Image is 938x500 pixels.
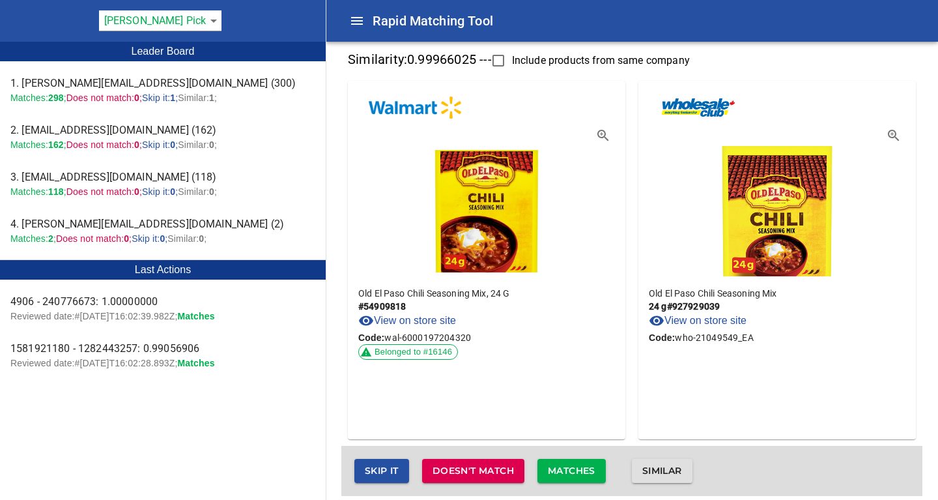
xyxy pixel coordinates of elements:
[142,186,178,197] span: Skip it: ;
[10,294,315,310] span: 4906 - 240776673: 1.00000000
[354,459,409,483] button: Skip it
[66,93,142,103] span: Does not match: ;
[10,123,315,138] span: 2. [EMAIL_ADDRESS][DOMAIN_NAME] (162)
[10,186,66,197] span: Matches: ;
[10,358,178,368] span: Reviewed date:# [DATE]T16:02:28.893Z ;
[124,233,129,244] b: 0
[369,346,457,359] span: Belonged to #16146
[178,311,215,321] span: Matches
[10,233,56,244] span: Matches: ;
[209,186,214,197] b: 0
[10,341,315,357] span: 1581921180 - 1282443257: 0.99056906
[358,313,456,329] a: View on store site
[167,233,206,244] span: Similar: ;
[433,463,514,479] span: Doesn't match
[66,186,142,197] span: Does not match: ;
[649,300,905,313] p: 24 g # 927929039
[358,287,615,300] p: Old El Paso Chili Seasoning Mix, 24 G
[341,5,373,37] button: Collapse
[199,233,204,244] b: 0
[142,140,178,150] span: Skip it: ;
[10,169,315,185] span: 3. [EMAIL_ADDRESS][DOMAIN_NAME] (118)
[10,93,66,103] span: Matches: ;
[132,233,167,244] span: Skip it: ;
[548,463,595,479] span: Matches
[142,93,178,103] span: Skip it: ;
[209,140,214,150] b: 0
[170,186,175,197] b: 0
[10,216,315,232] span: 4. [PERSON_NAME][EMAIL_ADDRESS][DOMAIN_NAME] (2)
[209,93,214,103] b: 1
[178,186,217,197] span: Similar: ;
[170,140,175,150] b: 0
[485,47,690,74] label: Include Products From Same Company
[358,300,615,313] p: # 54909818
[422,459,524,483] button: Doesn't match
[56,233,132,244] span: Does not match: ;
[10,311,178,321] span: Reviewed date:# [DATE]T16:02:39.982Z ;
[712,140,842,276] img: chili seasoning mix
[632,459,692,483] button: Similar
[358,344,458,360] a: Belonged to #16146
[649,91,748,124] img: wholesaleclub.png
[134,186,139,197] b: 0
[178,358,215,368] span: Matches
[48,233,53,244] b: 2
[358,91,474,124] img: walmart.png
[10,76,315,91] span: 1. [PERSON_NAME][EMAIL_ADDRESS][DOMAIN_NAME] (300)
[358,331,615,344] p: wal-6000197204320
[649,331,905,344] p: who-21049549_EA
[48,140,64,150] b: 162
[10,140,66,150] span: Matches: ;
[642,463,682,479] span: Similar
[421,140,552,276] img: old el paso chili seasoning mix, 24 g
[358,332,384,343] b: Code:
[170,93,175,103] b: 1
[134,140,139,150] b: 0
[178,93,217,103] span: Similar: ;
[48,186,64,197] b: 118
[341,47,922,74] p: Similarity: 0.99966025 ---
[537,459,606,483] button: Matches
[512,53,690,68] span: Include products from same company
[48,93,64,103] b: 298
[649,287,905,300] p: Old El Paso Chili Seasoning Mix
[66,140,142,150] span: Does not match: ;
[649,313,746,329] a: View on store site
[160,233,165,244] b: 0
[134,93,139,103] b: 0
[99,10,222,31] div: [PERSON_NAME] Pick
[178,140,217,150] span: Similar: ;
[373,10,922,31] h6: Rapid Matching Tool
[365,463,399,479] span: Skip it
[649,332,675,343] b: Code:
